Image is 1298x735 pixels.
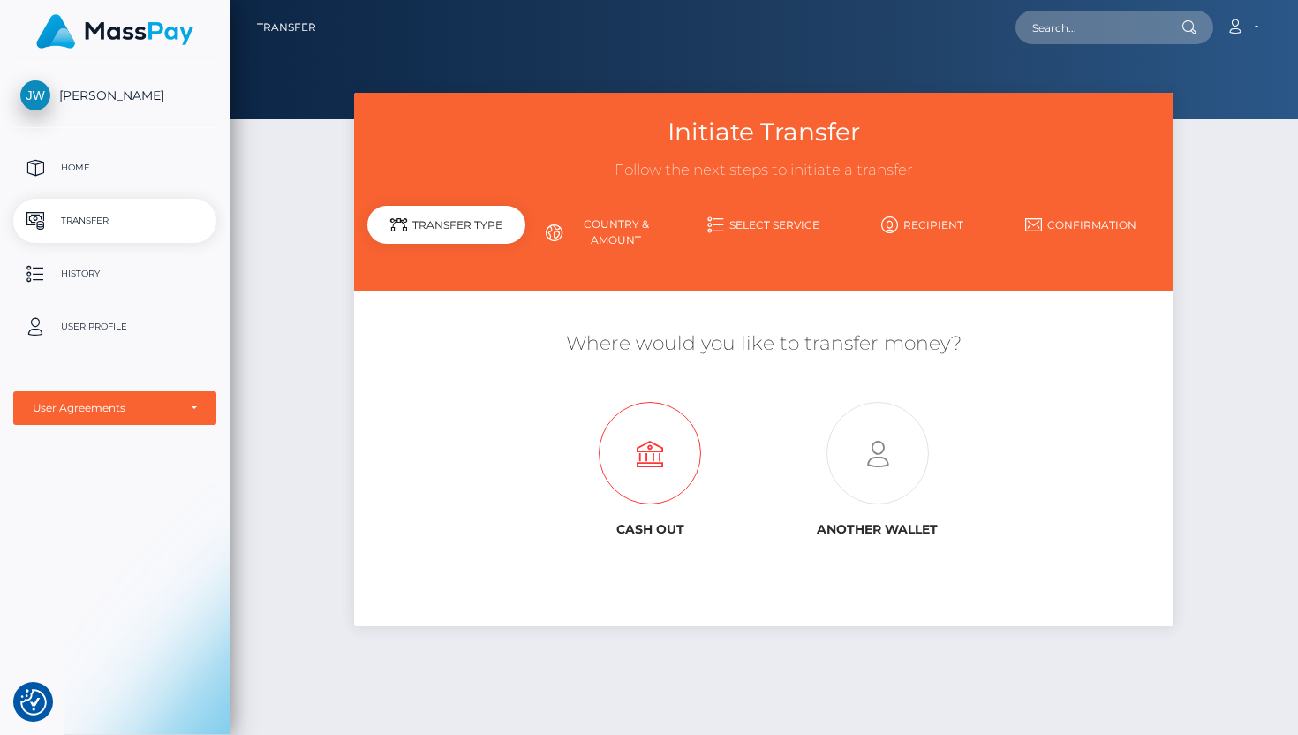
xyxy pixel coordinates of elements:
h5: Where would you like to transfer money? [367,330,1160,358]
h6: Another wallet [777,522,978,537]
img: Revisit consent button [20,689,47,716]
a: Transfer [257,9,316,46]
div: Transfer Type [367,206,526,244]
a: Confirmation [1001,209,1160,240]
a: Transfer [13,199,216,243]
button: User Agreements [13,391,216,425]
div: User Agreements [33,401,177,415]
a: Recipient [843,209,1002,240]
button: Consent Preferences [20,689,47,716]
h3: Initiate Transfer [367,115,1160,149]
span: [PERSON_NAME] [13,87,216,103]
p: Transfer [20,208,209,234]
img: MassPay [36,14,193,49]
a: History [13,252,216,296]
p: User Profile [20,314,209,340]
a: User Profile [13,305,216,349]
a: Select Service [684,209,843,240]
p: Home [20,155,209,181]
h6: Cash out [549,522,751,537]
p: History [20,261,209,287]
a: Country & Amount [525,209,684,255]
input: Search... [1015,11,1181,44]
h3: Follow the next steps to initiate a transfer [367,160,1160,181]
a: Home [13,146,216,190]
